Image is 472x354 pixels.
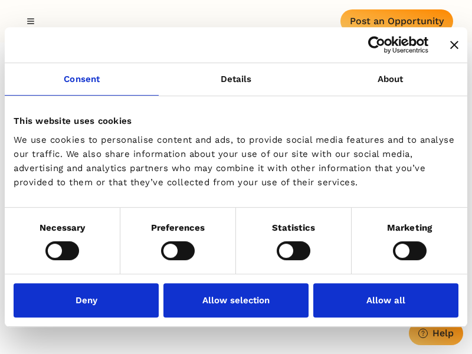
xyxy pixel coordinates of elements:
[432,327,454,339] div: Help
[159,63,313,96] a: Details
[387,222,432,233] strong: Marketing
[14,283,159,317] button: Deny
[313,63,467,96] a: About
[151,222,205,233] strong: Preferences
[340,9,453,33] button: Post an Opportunity
[409,322,463,345] button: Help
[40,222,86,233] strong: Necessary
[350,15,444,27] div: Post an Opportunity
[313,283,458,317] button: Allow all
[272,222,316,233] strong: Statistics
[14,133,458,189] div: We use cookies to personalise content and ads, to provide social media features and to analyse ou...
[14,114,458,128] div: This website uses cookies
[325,36,428,54] a: Usercentrics Cookiebot - opens in a new window
[450,41,458,49] button: Close banner
[5,63,159,96] a: Consent
[19,9,42,33] button: Edit
[163,283,309,317] button: Allow selection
